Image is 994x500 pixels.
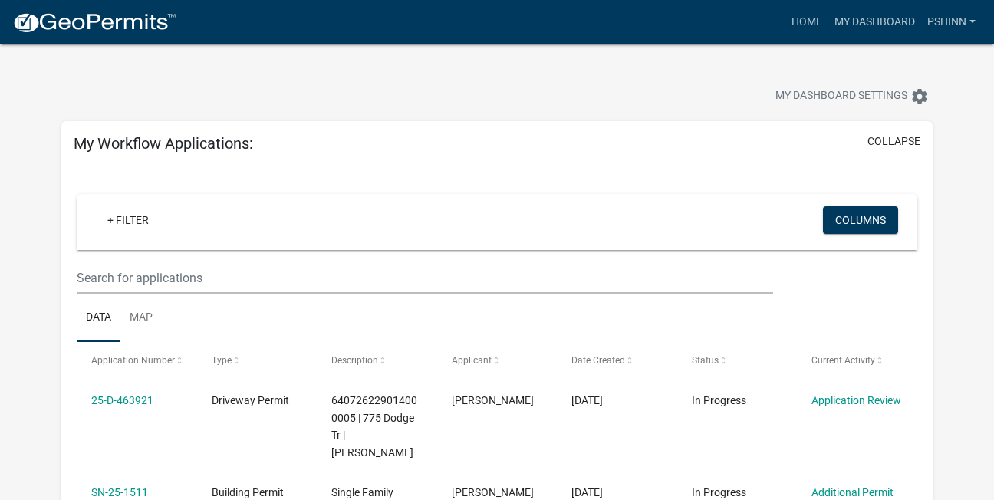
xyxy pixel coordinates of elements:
[77,262,774,294] input: Search for applications
[331,394,417,459] span: 640726229014000005 | 775 Dodge Tr | Tiemann Richard K
[317,342,437,379] datatable-header-cell: Description
[811,394,901,406] a: Application Review
[452,394,534,406] span: paul shinn
[811,355,875,366] span: Current Activity
[828,8,921,37] a: My Dashboard
[557,342,677,379] datatable-header-cell: Date Created
[775,87,907,106] span: My Dashboard Settings
[74,134,253,153] h5: My Workflow Applications:
[692,486,746,498] span: In Progress
[196,342,317,379] datatable-header-cell: Type
[212,394,289,406] span: Driveway Permit
[452,355,492,366] span: Applicant
[120,294,162,343] a: Map
[452,486,534,498] span: paul shinn
[797,342,917,379] datatable-header-cell: Current Activity
[867,133,920,150] button: collapse
[331,355,378,366] span: Description
[677,342,798,379] datatable-header-cell: Status
[212,355,232,366] span: Type
[212,486,284,498] span: Building Permit
[77,294,120,343] a: Data
[692,355,719,366] span: Status
[436,342,557,379] datatable-header-cell: Applicant
[823,206,898,234] button: Columns
[692,394,746,406] span: In Progress
[91,486,148,498] a: SN-25-1511
[571,486,603,498] span: 08/14/2025
[785,8,828,37] a: Home
[95,206,161,234] a: + Filter
[571,355,625,366] span: Date Created
[910,87,929,106] i: settings
[77,342,197,379] datatable-header-cell: Application Number
[921,8,982,37] a: pshinn
[763,81,941,111] button: My Dashboard Settingssettings
[91,355,175,366] span: Application Number
[571,394,603,406] span: 08/14/2025
[91,394,153,406] a: 25-D-463921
